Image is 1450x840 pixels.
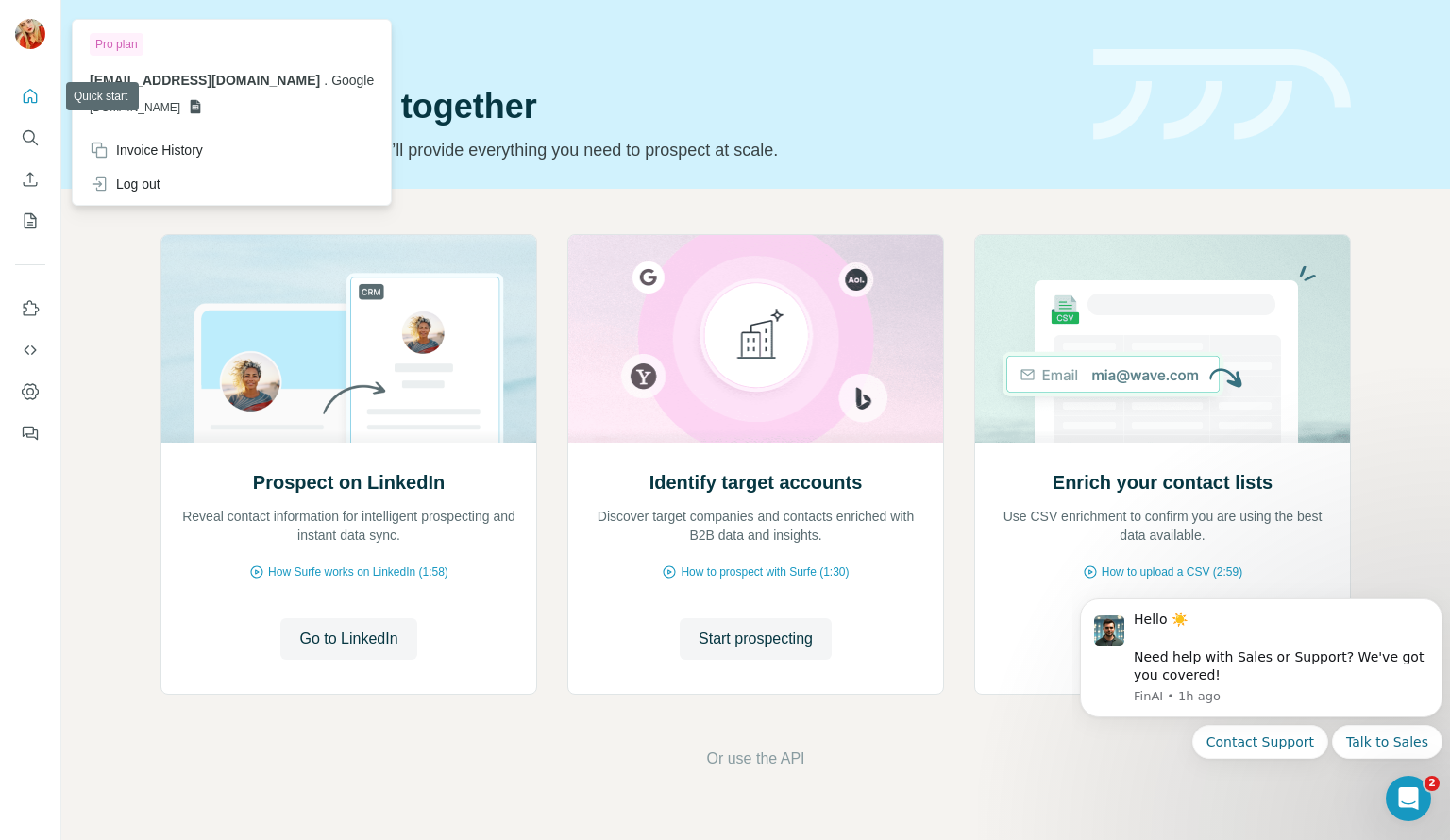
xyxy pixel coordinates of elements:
span: Google [331,73,374,88]
button: Or use the API [706,748,804,770]
iframe: Intercom notifications message [1072,576,1450,831]
span: 2 [1425,776,1440,791]
p: Use CSV enrichment to confirm you are using the best data available. [994,507,1331,545]
span: Start prospecting [699,628,813,650]
iframe: Intercom live chat [1386,776,1431,821]
img: banner [1093,49,1351,141]
button: Use Surfe on LinkedIn [15,292,45,326]
img: Identify target accounts [567,235,944,443]
span: . [324,73,328,88]
p: Pick your starting point and we’ll provide everything you need to prospect at scale. [160,137,1071,163]
button: Search [15,121,45,155]
button: My lists [15,204,45,238]
p: Discover target companies and contacts enriched with B2B data and insights. [587,507,924,545]
span: [EMAIL_ADDRESS][DOMAIN_NAME] [90,73,320,88]
h2: Prospect on LinkedIn [253,469,445,496]
img: Prospect on LinkedIn [160,235,537,443]
div: Log out [90,175,160,193]
h2: Identify target accounts [649,469,863,496]
img: Enrich your contact lists [974,235,1351,443]
span: How to prospect with Surfe (1:30) [681,563,849,580]
button: Use Surfe API [15,333,45,367]
p: Reveal contact information for intelligent prospecting and instant data sync. [180,507,517,545]
span: Go to LinkedIn [299,628,397,650]
span: How Surfe works on LinkedIn (1:58) [268,563,448,580]
button: Enrich CSV [15,162,45,196]
div: Invoice History [90,141,203,160]
span: How to upload a CSV (2:59) [1102,563,1242,580]
span: [DOMAIN_NAME] [90,99,180,116]
div: Pro plan [90,33,143,56]
img: Avatar [15,19,45,49]
button: Feedback [15,416,45,450]
h2: Enrich your contact lists [1053,469,1273,496]
button: Start prospecting [680,618,832,660]
button: Go to LinkedIn [280,618,416,660]
h1: Let’s prospect together [160,88,1071,126]
button: Dashboard [15,375,45,409]
div: Quick start [160,35,1071,54]
button: Quick start [15,79,45,113]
